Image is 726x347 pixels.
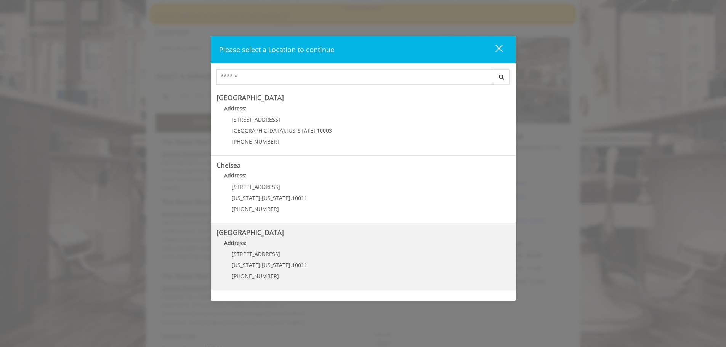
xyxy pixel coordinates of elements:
span: [US_STATE] [262,194,290,201]
button: close dialog [481,42,507,58]
span: 10011 [292,194,307,201]
b: Flatiron [216,295,240,304]
span: [STREET_ADDRESS] [232,183,280,190]
span: [PHONE_NUMBER] [232,138,279,145]
b: [GEOGRAPHIC_DATA] [216,93,284,102]
input: Search Center [216,69,493,85]
i: Search button [497,74,506,80]
span: [STREET_ADDRESS] [232,250,280,257]
span: [PHONE_NUMBER] [232,272,279,280]
span: , [260,261,262,269]
b: Address: [224,239,247,246]
b: [GEOGRAPHIC_DATA] [216,228,284,237]
span: [US_STATE] [262,261,290,269]
span: , [260,194,262,201]
span: Please select a Location to continue [219,45,334,54]
div: close dialog [487,44,502,56]
span: [US_STATE] [232,261,260,269]
span: [US_STATE] [287,127,315,134]
span: , [290,261,292,269]
span: [STREET_ADDRESS] [232,116,280,123]
span: [GEOGRAPHIC_DATA] [232,127,285,134]
span: [PHONE_NUMBER] [232,205,279,213]
div: Center Select [216,69,510,88]
b: Chelsea [216,160,241,170]
b: Address: [224,105,247,112]
span: 10003 [317,127,332,134]
span: 10011 [292,261,307,269]
span: [US_STATE] [232,194,260,201]
span: , [290,194,292,201]
span: , [285,127,287,134]
b: Address: [224,172,247,179]
span: , [315,127,317,134]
